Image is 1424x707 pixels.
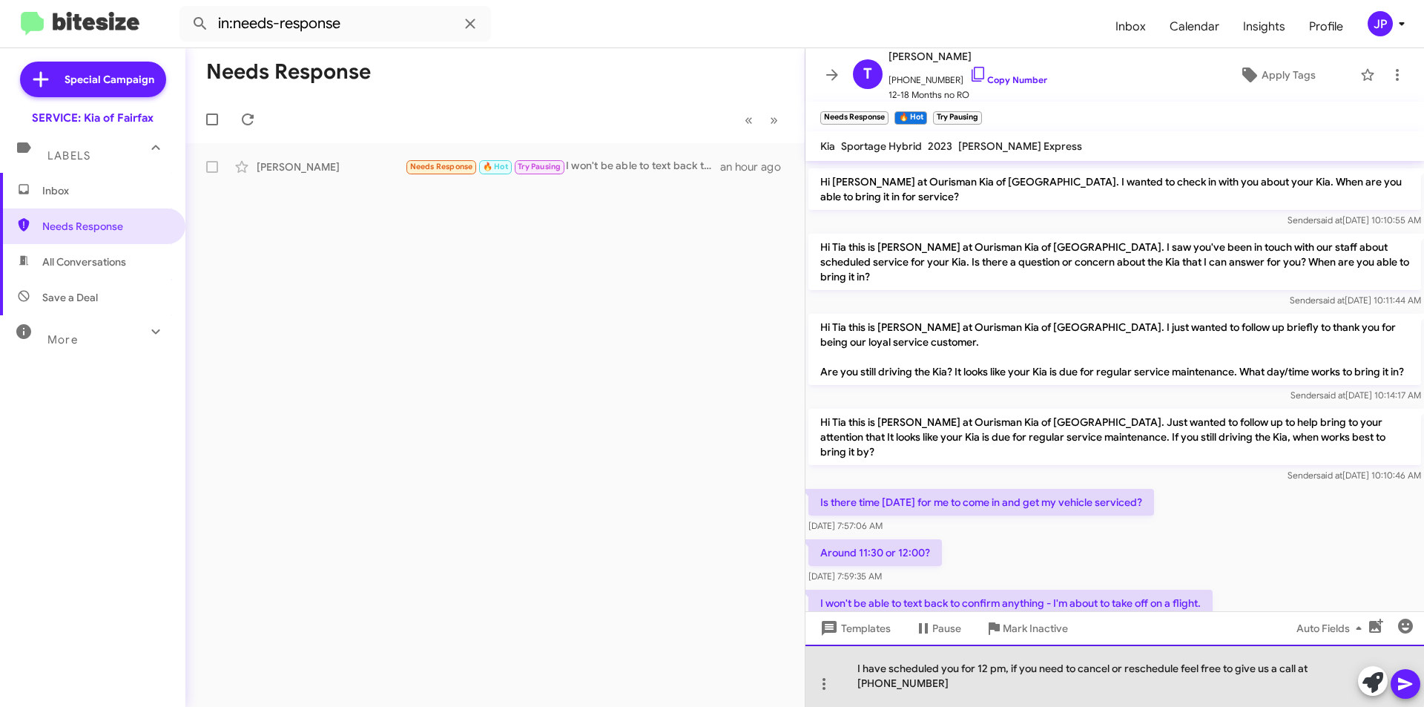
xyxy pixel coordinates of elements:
[1355,11,1408,36] button: JP
[889,88,1047,102] span: 12-18 Months no RO
[257,160,405,174] div: [PERSON_NAME]
[47,149,90,162] span: Labels
[817,615,891,642] span: Templates
[928,139,952,153] span: 2023
[32,111,154,125] div: SERVICE: Kia of Fairfax
[894,111,926,125] small: 🔥 Hot
[42,290,98,305] span: Save a Deal
[761,105,787,135] button: Next
[1319,389,1345,401] span: said at
[808,234,1421,290] p: Hi Tia this is [PERSON_NAME] at Ourisman Kia of [GEOGRAPHIC_DATA]. I saw you've been in touch wit...
[903,615,973,642] button: Pause
[42,254,126,269] span: All Conversations
[808,409,1421,465] p: Hi Tia this is [PERSON_NAME] at Ourisman Kia of [GEOGRAPHIC_DATA]. Just wanted to follow up to he...
[42,219,168,234] span: Needs Response
[410,162,473,171] span: Needs Response
[42,183,168,198] span: Inbox
[808,590,1213,616] p: I won't be able to text back to confirm anything - I'm about to take off on a flight.
[1285,615,1379,642] button: Auto Fields
[805,645,1424,707] div: I have scheduled you for 12 pm, if you need to cancel or reschedule feel free to give us a call a...
[405,158,720,175] div: I won't be able to text back to confirm anything - I'm about to take off on a flight.
[179,6,491,42] input: Search
[820,139,835,153] span: Kia
[808,489,1154,516] p: Is there time [DATE] for me to come in and get my vehicle serviced?
[808,520,883,531] span: [DATE] 7:57:06 AM
[808,570,882,582] span: [DATE] 7:59:35 AM
[206,60,371,84] h1: Needs Response
[863,62,872,86] span: T
[808,314,1421,385] p: Hi Tia this is [PERSON_NAME] at Ourisman Kia of [GEOGRAPHIC_DATA]. I just wanted to follow up bri...
[932,615,961,642] span: Pause
[805,615,903,642] button: Templates
[808,168,1421,210] p: Hi [PERSON_NAME] at Ourisman Kia of [GEOGRAPHIC_DATA]. I wanted to check in with you about your K...
[1158,5,1231,48] a: Calendar
[736,105,787,135] nav: Page navigation example
[65,72,154,87] span: Special Campaign
[47,333,78,346] span: More
[958,139,1082,153] span: [PERSON_NAME] Express
[1316,214,1342,226] span: said at
[820,111,889,125] small: Needs Response
[518,162,561,171] span: Try Pausing
[1296,615,1368,642] span: Auto Fields
[1319,295,1345,306] span: said at
[483,162,508,171] span: 🔥 Hot
[1231,5,1297,48] a: Insights
[20,62,166,97] a: Special Campaign
[1201,62,1353,88] button: Apply Tags
[736,105,762,135] button: Previous
[889,47,1047,65] span: [PERSON_NAME]
[1262,62,1316,88] span: Apply Tags
[1297,5,1355,48] a: Profile
[1288,214,1421,226] span: Sender [DATE] 10:10:55 AM
[889,65,1047,88] span: [PHONE_NUMBER]
[1290,295,1421,306] span: Sender [DATE] 10:11:44 AM
[1288,470,1421,481] span: Sender [DATE] 10:10:46 AM
[1003,615,1068,642] span: Mark Inactive
[969,74,1047,85] a: Copy Number
[1316,470,1342,481] span: said at
[1290,389,1421,401] span: Sender [DATE] 10:14:17 AM
[841,139,922,153] span: Sportage Hybrid
[1368,11,1393,36] div: JP
[720,160,793,174] div: an hour ago
[1104,5,1158,48] a: Inbox
[770,111,778,129] span: »
[933,111,982,125] small: Try Pausing
[808,539,942,566] p: Around 11:30 or 12:00?
[973,615,1080,642] button: Mark Inactive
[745,111,753,129] span: «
